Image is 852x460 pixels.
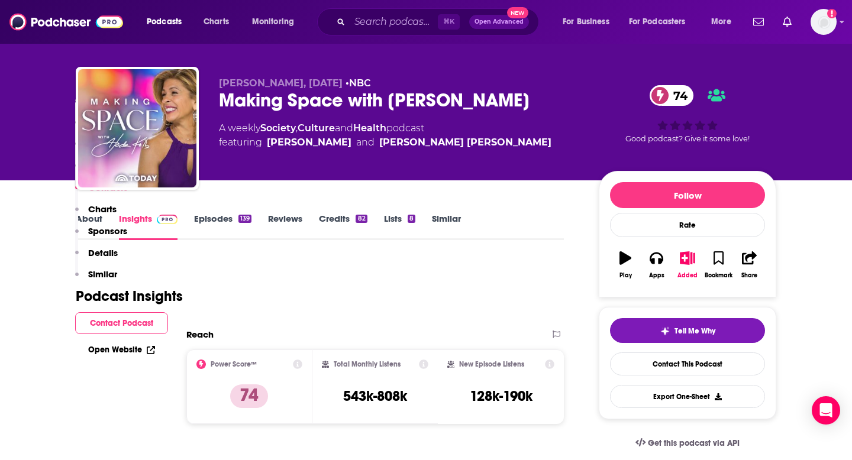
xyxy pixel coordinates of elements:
a: Open Website [88,345,155,355]
button: Charts [75,203,117,225]
button: open menu [621,12,703,31]
button: open menu [244,12,309,31]
button: Bookmark [703,244,734,286]
a: Lists8 [384,213,415,240]
span: ⌘ K [438,14,460,30]
button: open menu [138,12,197,31]
div: Share [741,272,757,279]
a: Culture [298,122,335,134]
button: open menu [703,12,746,31]
div: Search podcasts, credits, & more... [328,8,550,35]
button: Play [610,244,641,286]
div: 82 [356,215,367,223]
span: Monitoring [252,14,294,30]
div: Bookmark [705,272,732,279]
input: Search podcasts, credits, & more... [350,12,438,31]
div: Rate [610,213,765,237]
p: Details [88,247,118,258]
h2: New Episode Listens [459,360,524,368]
img: Making Space with Hoda Kotb [78,69,196,187]
span: 74 [661,85,693,106]
a: Similar [432,213,461,240]
div: 8 [408,215,415,223]
span: Get this podcast via API [648,438,740,448]
h3: 128k-190k [470,387,532,405]
a: Show notifications dropdown [748,12,769,32]
a: 74 [650,85,693,106]
span: , [296,122,298,134]
button: Follow [610,182,765,208]
button: Contact Podcast [75,312,168,334]
button: Added [672,244,703,286]
span: Open Advanced [475,19,524,25]
span: • [346,77,371,89]
h3: 543k-808k [343,387,407,405]
span: Good podcast? Give it some love! [625,134,750,143]
span: New [507,7,528,18]
button: Sponsors [75,225,127,247]
p: 74 [230,384,268,408]
a: Health [353,122,386,134]
a: Reviews [268,213,302,240]
span: Charts [204,14,229,30]
div: 74Good podcast? Give it some love! [599,77,776,151]
span: For Podcasters [629,14,686,30]
span: and [356,135,375,150]
span: featuring [219,135,551,150]
button: Open AdvancedNew [469,15,529,29]
div: Open Intercom Messenger [812,396,840,425]
span: For Business [563,14,609,30]
a: Show notifications dropdown [778,12,796,32]
a: Hoda Kotb [267,135,351,150]
svg: Add a profile image [827,9,837,18]
button: Show profile menu [811,9,837,35]
p: Similar [88,268,117,280]
div: 139 [238,215,251,223]
button: Apps [641,244,672,286]
button: Share [734,244,765,286]
span: Podcasts [147,14,182,30]
a: Credits82 [319,213,367,240]
div: Play [619,272,632,279]
img: User Profile [811,9,837,35]
button: Similar [75,268,117,290]
span: and [335,122,353,134]
img: Podchaser - Follow, Share and Rate Podcasts [9,11,123,33]
span: Tell Me Why [674,326,715,336]
a: Get this podcast via API [626,429,749,458]
a: NBC [349,77,371,89]
span: More [711,14,731,30]
div: Added [677,272,698,279]
h2: Reach [186,329,214,340]
a: Charts [196,12,236,31]
button: open menu [554,12,624,31]
img: tell me why sparkle [660,326,670,336]
button: Details [75,247,118,269]
span: [PERSON_NAME], [DATE] [219,77,343,89]
button: Export One-Sheet [610,385,765,408]
a: Contact This Podcast [610,352,765,375]
div: A weekly podcast [219,121,551,150]
p: Charts [88,203,117,215]
p: Sponsors [88,225,127,237]
span: Logged in as abirchfield [811,9,837,35]
a: Society [260,122,296,134]
a: Episodes139 [194,213,251,240]
h2: Total Monthly Listens [334,360,401,368]
button: tell me why sparkleTell Me Why [610,318,765,343]
h2: Power Score™ [211,360,257,368]
div: Apps [649,272,664,279]
div: [PERSON_NAME] [PERSON_NAME] [379,135,551,150]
